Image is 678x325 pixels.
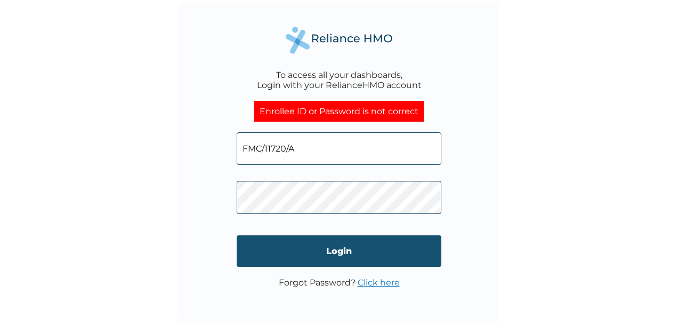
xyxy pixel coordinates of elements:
a: Click here [358,278,400,288]
input: Login [237,235,441,267]
input: Email address or HMO ID [237,132,441,165]
div: To access all your dashboards, Login with your RelianceHMO account [257,70,422,90]
img: Reliance Health's Logo [286,27,392,54]
p: Forgot Password? [279,278,400,288]
div: Enrollee ID or Password is not correct [254,101,424,122]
